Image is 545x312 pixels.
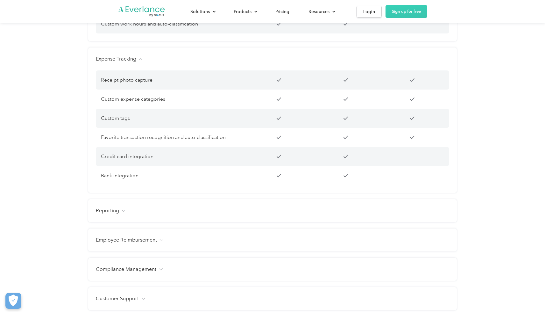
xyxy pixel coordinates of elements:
h4: Compliance Management [96,265,156,273]
div: Solutions [184,6,221,17]
p: Receipt photo capture [101,76,244,84]
p: Credit card integration [101,152,244,161]
p: Custom expense categories [101,95,244,104]
input: Submit [110,58,151,71]
a: Login [357,6,382,18]
div: Solutions [190,8,210,16]
div: Login [363,8,375,16]
h4: Expense Tracking [96,55,136,63]
h4: Employee Reimbursement [96,236,157,244]
button: Cookies Settings [5,293,21,309]
a: Sign up for free [386,5,427,18]
div: Products [227,6,263,17]
p: Custom tags [101,114,244,123]
h4: Reporting [96,207,119,214]
a: Pricing [269,6,296,17]
div: Resources [302,6,341,17]
input: Submit [110,84,151,97]
div: Products [234,8,251,16]
p: Bank integration [101,171,244,180]
p: Favorite transaction recognition and auto-classification [101,133,244,142]
p: Custom work hours and auto-classification [101,19,244,28]
div: Resources [308,8,329,16]
div: Pricing [275,8,289,16]
h4: Customer Support [96,295,139,302]
a: Go to homepage [118,5,166,18]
